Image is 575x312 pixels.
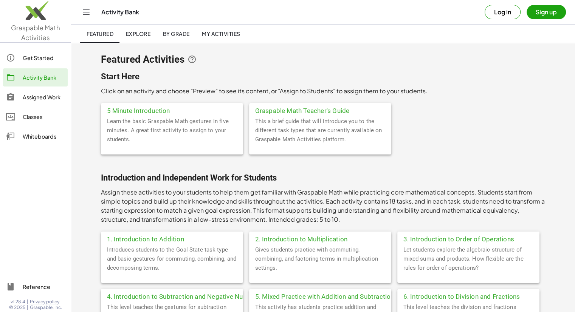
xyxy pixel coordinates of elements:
[23,93,65,102] div: Assigned Work
[11,299,25,305] span: v1.28.4
[101,54,184,65] span: Featured Activities
[11,23,60,42] span: Graspable Math Activities
[527,5,566,19] button: Sign up
[126,30,150,37] span: Explore
[101,173,546,183] h2: Introduction and Independent Work for Students
[23,282,65,291] div: Reference
[249,103,391,117] div: Graspable Math Teacher's Guide
[9,304,25,310] span: © 2025
[3,108,68,126] a: Classes
[3,278,68,296] a: Reference
[249,289,391,303] div: 5. Mixed Practice with Addition and Subtraction
[23,73,65,82] div: Activity Bank
[101,188,546,224] p: Assign these activities to your students to help them get familiar with Graspable Math while prac...
[80,6,92,18] button: Toggle navigation
[101,289,243,303] div: 4. Introduction to Subtraction and Negative Numbers
[86,30,113,37] span: Featured
[163,30,189,37] span: By Grade
[3,49,68,67] a: Get Started
[3,68,68,86] a: Activity Bank
[27,299,28,305] span: |
[30,304,62,310] span: Graspable, Inc.
[397,232,539,245] div: 3. Introduction to Order of Operations
[101,86,546,96] p: Click on an activity and choose "Preview" to see its content, or "Assign to Students" to assign t...
[397,245,539,283] div: Let students explore the algebraic structure of mixed sums and products. How flexible are the rul...
[3,88,68,106] a: Assigned Work
[249,245,391,283] div: Gives students practice with commuting, combining, and factoring terms in multiplication settings.
[485,5,521,19] button: Log in
[23,53,65,62] div: Get Started
[23,132,65,141] div: Whiteboards
[27,304,28,310] span: |
[249,232,391,245] div: 2. Introduction to Multiplication
[202,30,240,37] span: My Activities
[101,103,243,117] div: 5 Minute Introduction
[101,232,243,245] div: 1. Introduction to Addition
[3,127,68,145] a: Whiteboards
[101,71,546,82] h2: Start Here
[30,299,62,305] a: Privacy policy
[249,117,391,154] div: This a brief guide that will introduce you to the different task types that are currently availab...
[101,117,243,154] div: Learn the basic Graspable Math gestures in five minutes. A great first activity to assign to your...
[23,112,65,121] div: Classes
[397,289,539,303] div: 6. Introduction to Division and Fractions
[101,245,243,283] div: Introduces students to the Goal State task type and basic gestures for commuting, combining, and ...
